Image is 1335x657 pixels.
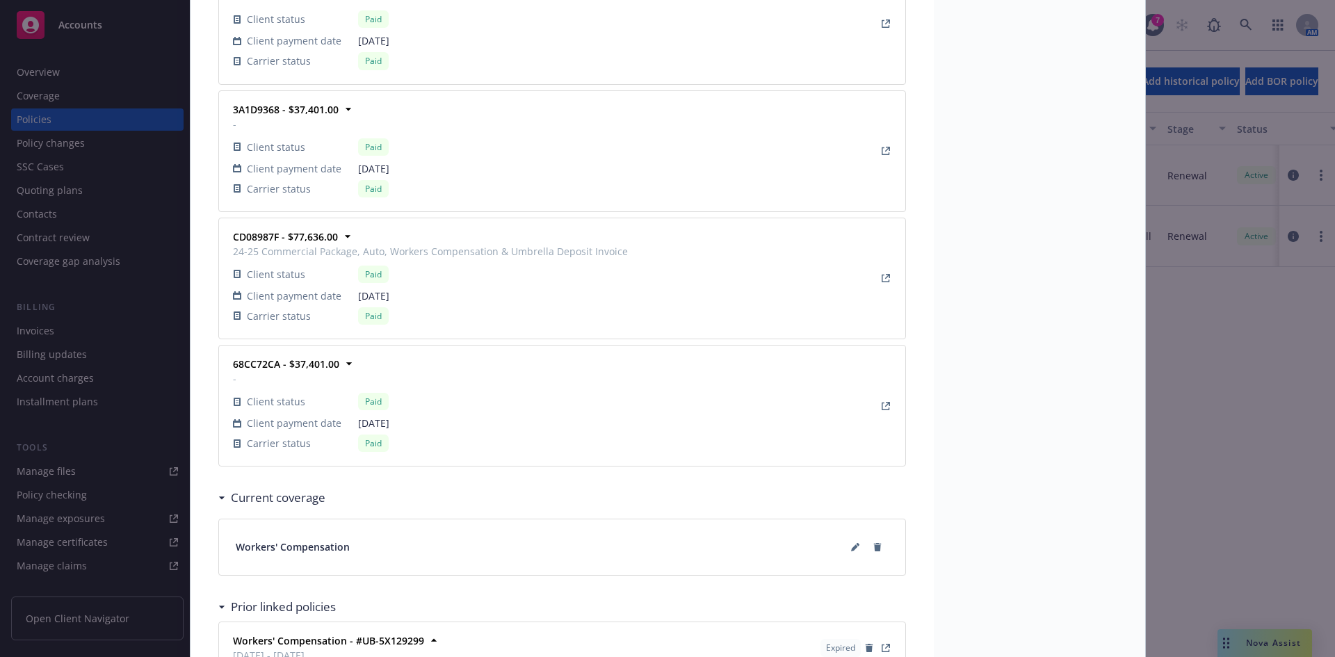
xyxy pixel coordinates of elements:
strong: CD08987F - $77,636.00 [233,230,338,243]
span: Client payment date [247,33,341,48]
span: Carrier status [247,309,311,323]
div: Current coverage [218,489,325,507]
h3: Current coverage [231,489,325,507]
div: Paid [358,435,389,452]
span: [DATE] [358,161,389,176]
span: Expired [826,642,855,654]
span: Client status [247,394,305,409]
span: [DATE] [358,33,389,48]
span: Carrier status [247,54,311,68]
div: Paid [358,307,389,325]
span: Client status [247,140,305,154]
span: Client payment date [247,289,341,303]
div: Paid [358,138,389,156]
a: View Invoice [877,398,894,414]
strong: 3A1D9368 - $37,401.00 [233,103,339,116]
h3: Prior linked policies [231,598,336,616]
span: [DATE] [358,289,628,303]
a: View Invoice [877,15,894,32]
span: - [233,371,389,386]
div: Paid [358,10,389,28]
div: Paid [358,266,389,283]
strong: Workers' Compensation - #UB-5X129299 [233,634,424,647]
a: View Invoice [877,270,894,286]
div: Paid [358,52,389,70]
a: View Invoice [877,143,894,159]
span: Client payment date [247,416,341,430]
span: Carrier status [247,436,311,451]
div: Paid [358,180,389,197]
span: Carrier status [247,181,311,196]
span: - [233,117,389,131]
span: Workers' Compensation [236,540,350,554]
div: Paid [358,393,389,410]
span: 24-25 Commercial Package, Auto, Workers Compensation & Umbrella Deposit Invoice [233,244,628,259]
span: Client payment date [247,161,341,176]
a: View Policy [877,640,894,656]
span: [DATE] [358,416,389,430]
span: Client status [247,12,305,26]
span: Client status [247,267,305,282]
strong: 68CC72CA - $37,401.00 [233,357,339,371]
div: Prior linked policies [218,598,336,616]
